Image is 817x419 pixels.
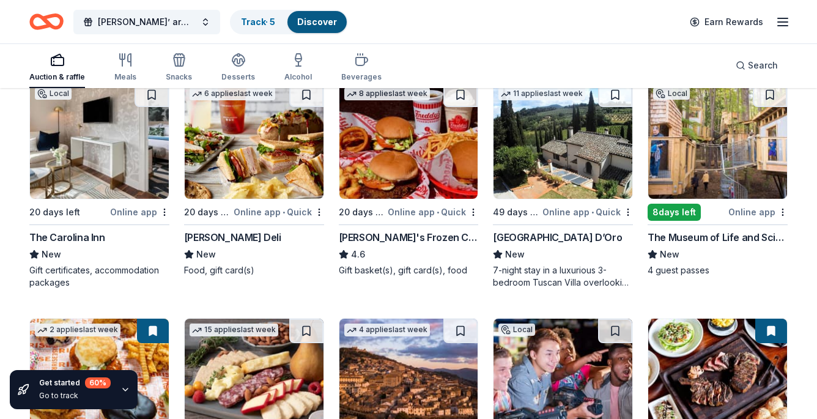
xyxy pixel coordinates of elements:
div: Gift certificates, accommodation packages [29,264,169,289]
div: 8 applies last week [344,87,430,100]
div: Local [498,324,535,336]
span: [PERSON_NAME]’ army first fundraiser [98,15,196,29]
span: New [196,247,216,262]
img: Image for Villa Sogni D’Oro [494,83,632,199]
a: Home [29,7,64,36]
div: Online app Quick [234,204,324,220]
div: 4 guest passes [648,264,788,276]
div: Gift basket(s), gift card(s), food [339,264,479,276]
img: Image for The Carolina Inn [30,83,169,199]
div: Meals [114,72,136,82]
a: Image for The Carolina InnLocal20 days leftOnline appThe Carolina InnNewGift certificates, accomm... [29,82,169,289]
button: Snacks [166,48,192,88]
div: 6 applies last week [190,87,275,100]
div: 4 applies last week [344,324,430,336]
div: Online app [110,204,169,220]
button: [PERSON_NAME]’ army first fundraiser [73,10,220,34]
div: 8 days left [648,204,701,221]
div: 60 % [85,377,111,388]
div: Get started [39,377,111,388]
div: The Carolina Inn [29,230,105,245]
div: Local [35,87,72,100]
button: Alcohol [284,48,312,88]
span: Search [748,58,778,73]
button: Desserts [221,48,255,88]
a: Track· 5 [241,17,275,27]
img: Image for McAlister's Deli [185,83,323,199]
div: Local [653,87,690,100]
div: Auction & raffle [29,72,85,82]
div: 15 applies last week [190,324,278,336]
div: Beverages [341,72,382,82]
span: New [505,247,525,262]
img: Image for The Museum of Life and Science [648,83,787,199]
span: 4.6 [351,247,365,262]
span: New [42,247,61,262]
button: Beverages [341,48,382,88]
span: • [437,207,439,217]
a: Discover [297,17,337,27]
button: Search [726,53,788,78]
div: Online app Quick [388,204,478,220]
a: Earn Rewards [682,11,771,33]
div: [PERSON_NAME] Deli [184,230,281,245]
button: Auction & raffle [29,48,85,88]
div: Snacks [166,72,192,82]
div: 20 days left [29,205,80,220]
button: Meals [114,48,136,88]
div: 11 applies last week [498,87,585,100]
div: Online app [728,204,788,220]
button: Track· 5Discover [230,10,348,34]
div: 7-night stay in a luxurious 3-bedroom Tuscan Villa overlooking a vineyard and the ancient walled ... [493,264,633,289]
a: Image for Freddy's Frozen Custard & Steakburgers8 applieslast week20 days leftOnline app•Quick[PE... [339,82,479,276]
span: • [591,207,594,217]
img: Image for Freddy's Frozen Custard & Steakburgers [339,83,478,199]
div: Go to track [39,391,111,401]
div: 49 days left [493,205,540,220]
div: 2 applies last week [35,324,120,336]
div: 20 days left [184,205,231,220]
div: [GEOGRAPHIC_DATA] D’Oro [493,230,622,245]
span: New [660,247,679,262]
a: Image for McAlister's Deli6 applieslast week20 days leftOnline app•Quick[PERSON_NAME] DeliNewFood... [184,82,324,276]
a: Image for The Museum of Life and ScienceLocal8days leftOnline appThe Museum of Life and ScienceNe... [648,82,788,276]
div: Food, gift card(s) [184,264,324,276]
div: [PERSON_NAME]'s Frozen Custard & Steakburgers [339,230,479,245]
div: 20 days left [339,205,386,220]
div: Alcohol [284,72,312,82]
div: Online app Quick [542,204,633,220]
div: Desserts [221,72,255,82]
a: Image for Villa Sogni D’Oro11 applieslast week49 days leftOnline app•Quick[GEOGRAPHIC_DATA] D’Oro... [493,82,633,289]
div: The Museum of Life and Science [648,230,788,245]
span: • [283,207,285,217]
